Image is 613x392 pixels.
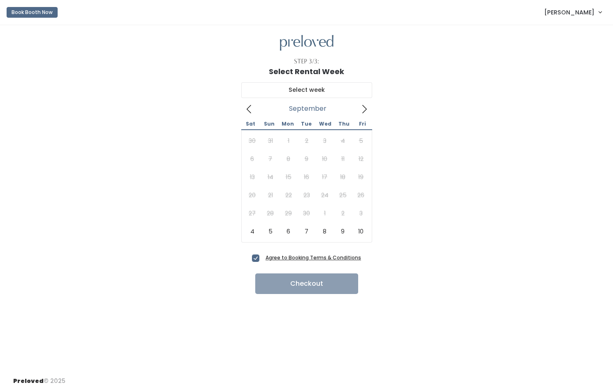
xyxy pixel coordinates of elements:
[241,82,372,98] input: Select week
[353,121,372,126] span: Fri
[266,254,361,261] a: Agree to Booking Terms & Conditions
[255,273,358,294] button: Checkout
[241,121,260,126] span: Sat
[294,57,319,66] div: Step 3/3:
[280,222,298,240] span: October 6, 2025
[269,68,344,76] h1: Select Rental Week
[243,222,261,240] span: October 4, 2025
[260,121,278,126] span: Sun
[7,3,58,21] a: Book Booth Now
[280,35,333,51] img: preloved logo
[334,222,352,240] span: October 9, 2025
[297,121,316,126] span: Tue
[278,121,297,126] span: Mon
[13,370,65,385] div: © 2025
[536,3,610,21] a: [PERSON_NAME]
[298,222,316,240] span: October 7, 2025
[261,222,280,240] span: October 5, 2025
[544,8,594,17] span: [PERSON_NAME]
[335,121,353,126] span: Thu
[7,7,58,18] button: Book Booth Now
[316,222,334,240] span: October 8, 2025
[352,222,370,240] span: October 10, 2025
[13,377,44,385] span: Preloved
[289,107,326,110] span: September
[316,121,334,126] span: Wed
